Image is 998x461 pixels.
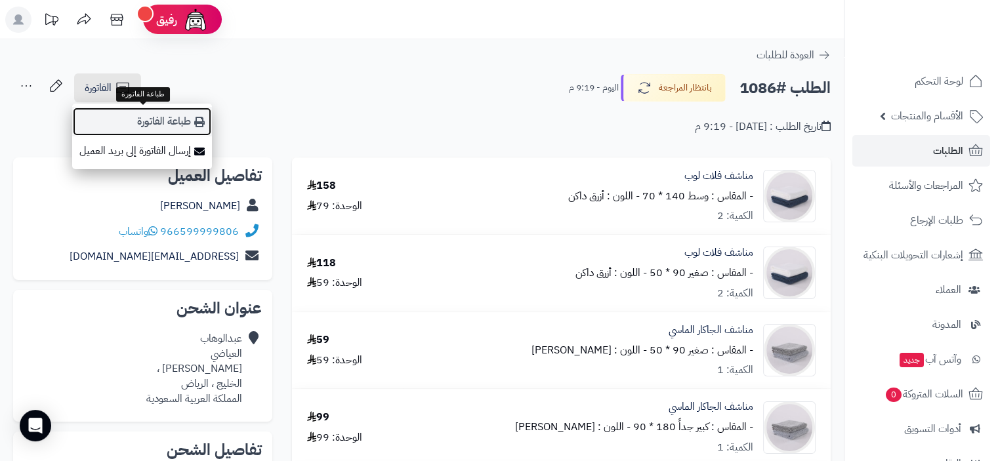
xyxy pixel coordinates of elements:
[307,256,336,271] div: 118
[116,87,170,102] div: طباعة الفاتورة
[182,7,209,33] img: ai-face.png
[72,136,212,166] a: إرسال الفاتورة إلى بريد العميل
[933,142,963,160] span: الطلبات
[852,205,990,236] a: طلبات الإرجاع
[909,37,986,64] img: logo-2.png
[852,135,990,167] a: الطلبات
[633,419,753,435] small: - المقاس : كبير جداً 180 * 90
[757,47,831,63] a: العودة للطلبات
[932,315,961,334] span: المدونة
[889,176,963,195] span: المراجعات والأسئلة
[642,188,753,204] small: - المقاس : وسط 140 * 70
[621,74,726,102] button: بانتظار المراجعة
[160,224,239,239] a: 966599999806
[568,188,640,204] small: - اللون : أزرق داكن
[852,66,990,97] a: لوحة التحكم
[884,385,963,403] span: السلات المتروكة
[915,72,963,90] span: لوحة التحكم
[307,430,362,445] div: الوحدة: 99
[717,209,753,224] div: الكمية: 2
[35,7,68,36] a: تحديثات المنصة
[764,247,815,299] img: 1754839373-%D9%81%D9%84%D8%A7%D8%AA%20%D9%84%D9%88%D8%A8-90x90.jpg
[515,419,631,435] small: - اللون : [PERSON_NAME]
[146,331,242,406] div: عبدالوهاب العياضي [PERSON_NAME] ، الخليج ، الرياض المملكة العربية السعودية
[74,73,141,102] a: الفاتورة
[910,211,963,230] span: طلبات الإرجاع
[852,309,990,340] a: المدونة
[852,274,990,306] a: العملاء
[20,410,51,441] div: Open Intercom Messenger
[684,169,753,184] a: مناشف فلات لوب
[852,170,990,201] a: المراجعات والأسئلة
[852,378,990,410] a: السلات المتروكة0
[852,239,990,271] a: إشعارات التحويلات البنكية
[764,170,815,222] img: 1754839373-%D9%81%D9%84%D8%A7%D8%AA%20%D9%84%D9%88%D8%A8-90x90.jpg
[757,47,814,63] span: العودة للطلبات
[764,324,815,376] img: 1754806726-%D8%A7%D9%84%D8%AC%D8%A7%D9%83%D8%A7%D8%B1%20%D8%A7%D9%84%D9%85%D8%A7%D8%B3%D9%8A-90x9...
[569,81,619,94] small: اليوم - 9:19 م
[717,363,753,378] div: الكمية: 1
[24,442,262,458] h2: تفاصيل الشحن
[695,119,831,134] div: تاريخ الطلب : [DATE] - 9:19 م
[307,410,329,425] div: 99
[307,178,336,193] div: 158
[904,420,961,438] span: أدوات التسويق
[307,199,362,214] div: الوحدة: 79
[531,342,647,358] small: - اللون : [PERSON_NAME]
[863,246,963,264] span: إشعارات التحويلات البنكية
[307,353,362,368] div: الوحدة: 59
[669,399,753,414] a: مناشف الجاكار الماسي
[739,75,831,102] h2: الطلب #1086
[717,286,753,301] div: الكمية: 2
[886,388,902,402] span: 0
[70,249,239,264] a: [EMAIL_ADDRESS][DOMAIN_NAME]
[156,12,177,28] span: رفيق
[24,168,262,184] h2: تفاصيل العميل
[72,107,212,136] a: طباعة الفاتورة
[650,342,753,358] small: - المقاس : صغير 90 * 50
[852,344,990,375] a: وآتس آبجديد
[936,281,961,299] span: العملاء
[85,80,112,96] span: الفاتورة
[717,440,753,455] div: الكمية: 1
[650,265,753,281] small: - المقاس : صغير 90 * 50
[669,323,753,338] a: مناشف الجاكار الماسي
[764,401,815,454] img: 1754806726-%D8%A7%D9%84%D8%AC%D8%A7%D9%83%D8%A7%D8%B1%20%D8%A7%D9%84%D9%85%D8%A7%D8%B3%D9%8A-90x9...
[900,353,924,367] span: جديد
[119,224,157,239] a: واتساب
[898,350,961,369] span: وآتس آب
[24,300,262,316] h2: عنوان الشحن
[160,198,240,214] a: [PERSON_NAME]
[575,265,647,281] small: - اللون : أزرق داكن
[684,245,753,260] a: مناشف فلات لوب
[307,275,362,291] div: الوحدة: 59
[891,107,963,125] span: الأقسام والمنتجات
[307,332,329,348] div: 59
[852,413,990,445] a: أدوات التسويق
